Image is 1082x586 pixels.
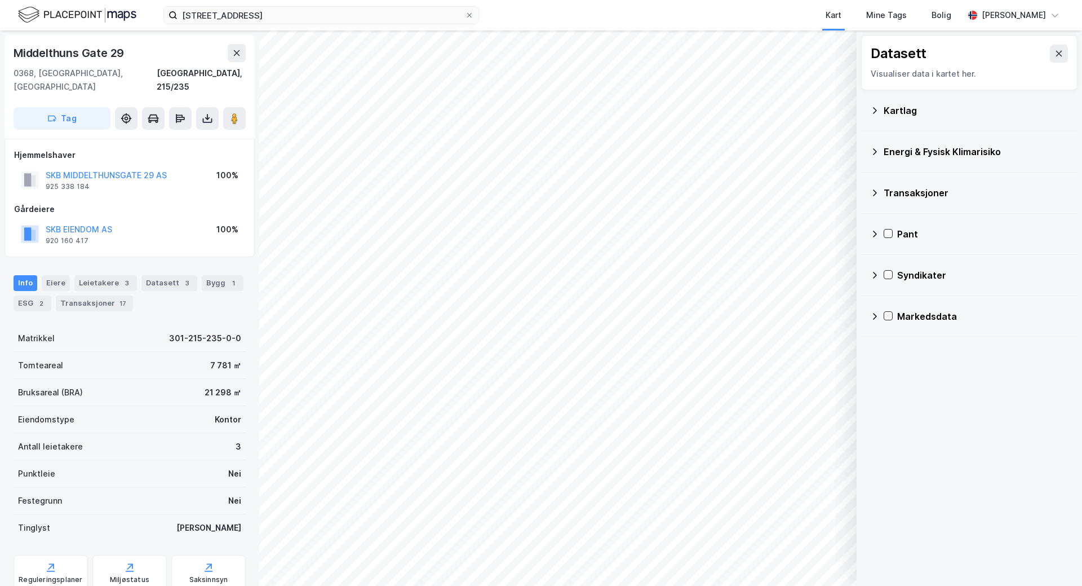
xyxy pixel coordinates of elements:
[74,275,137,291] div: Leietakere
[46,236,88,245] div: 920 160 417
[18,521,50,535] div: Tinglyst
[18,332,55,345] div: Matrikkel
[18,467,55,481] div: Punktleie
[210,359,241,372] div: 7 781 ㎡
[18,413,74,426] div: Eiendomstype
[884,104,1068,117] div: Kartlag
[866,8,907,22] div: Mine Tags
[178,7,465,24] input: Søk på adresse, matrikkel, gårdeiere, leietakere eller personer
[216,223,238,236] div: 100%
[871,45,926,63] div: Datasett
[202,275,243,291] div: Bygg
[1026,532,1082,586] iframe: Chat Widget
[169,332,241,345] div: 301-215-235-0-0
[216,169,238,182] div: 100%
[884,145,1068,158] div: Energi & Fysisk Klimarisiko
[157,67,246,94] div: [GEOGRAPHIC_DATA], 215/235
[110,575,149,584] div: Miljøstatus
[215,413,241,426] div: Kontor
[18,359,63,372] div: Tomteareal
[14,275,37,291] div: Info
[14,107,110,130] button: Tag
[19,575,82,584] div: Reguleringsplaner
[141,275,197,291] div: Datasett
[14,202,245,216] div: Gårdeiere
[18,440,83,453] div: Antall leietakere
[121,277,132,289] div: 3
[18,386,83,399] div: Bruksareal (BRA)
[228,467,241,481] div: Nei
[18,494,62,508] div: Festegrunn
[14,148,245,162] div: Hjemmelshaver
[42,275,70,291] div: Eiere
[228,494,241,508] div: Nei
[897,227,1068,241] div: Pant
[18,5,136,25] img: logo.f888ab2527a4732fd821a326f86c7f29.svg
[826,8,841,22] div: Kart
[228,277,239,289] div: 1
[56,296,133,311] div: Transaksjoner
[205,386,241,399] div: 21 298 ㎡
[982,8,1046,22] div: [PERSON_NAME]
[46,182,90,191] div: 925 338 184
[871,67,1068,81] div: Visualiser data i kartet her.
[884,186,1068,200] div: Transaksjoner
[14,44,126,62] div: Middelthuns Gate 29
[14,296,51,311] div: ESG
[36,298,47,309] div: 2
[181,277,193,289] div: 3
[897,268,1068,282] div: Syndikater
[932,8,951,22] div: Bolig
[236,440,241,453] div: 3
[897,310,1068,323] div: Markedsdata
[14,67,157,94] div: 0368, [GEOGRAPHIC_DATA], [GEOGRAPHIC_DATA]
[117,298,128,309] div: 17
[189,575,228,584] div: Saksinnsyn
[176,521,241,535] div: [PERSON_NAME]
